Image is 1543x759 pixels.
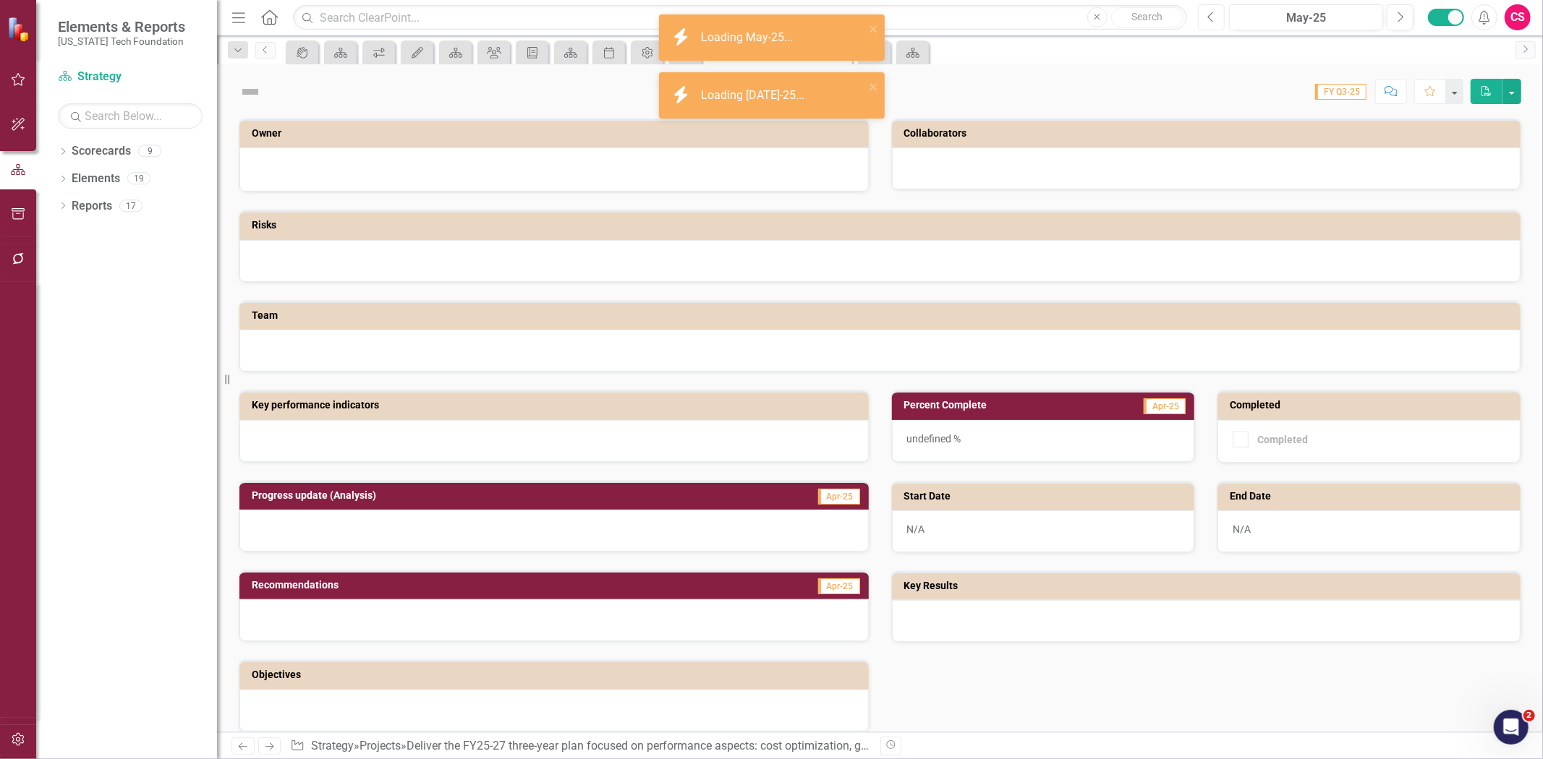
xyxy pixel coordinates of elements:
[127,173,150,185] div: 19
[252,310,1513,321] h3: Team
[407,739,1186,752] div: Deliver the FY25-27 three-year plan focused on performance aspects: cost optimization, growth, ef...
[904,400,1090,411] h3: Percent Complete
[1505,4,1531,30] button: CS
[58,35,185,47] small: [US_STATE] Tech Foundation
[290,738,869,755] div: » »
[892,510,1195,552] div: N/A
[138,145,161,158] div: 9
[1523,710,1535,721] span: 2
[1234,9,1378,27] div: May-25
[1494,710,1529,745] iframe: Intercom live chat
[1131,11,1162,22] span: Search
[72,171,120,187] a: Elements
[1230,491,1513,502] h3: End Date
[239,80,262,103] img: Not Defined
[701,30,796,46] div: Loading May-25...
[818,489,860,505] span: Apr-25
[252,669,862,680] h3: Objectives
[701,87,808,104] div: Loading [DATE]-25...
[1229,4,1383,30] button: May-25
[58,18,185,35] span: Elements & Reports
[293,5,1187,30] input: Search ClearPoint...
[311,739,354,752] a: Strategy
[58,69,203,85] a: Strategy
[904,580,1514,591] h3: Key Results
[904,491,1188,502] h3: Start Date
[119,200,143,212] div: 17
[58,103,203,129] input: Search Below...
[1217,510,1521,552] div: N/A
[869,20,879,37] button: close
[7,15,34,43] img: ClearPoint Strategy
[252,400,862,411] h3: Key performance indicators
[72,198,112,215] a: Reports
[252,220,1513,231] h3: Risks
[892,420,1195,462] div: undefined %
[904,128,1514,139] h3: Collaborators
[72,143,131,160] a: Scorecards
[818,578,860,594] span: Apr-25
[1111,7,1183,27] button: Search
[1230,400,1513,411] h3: Completed
[869,78,879,95] button: close
[252,490,704,501] h3: Progress update (Analysis)
[1315,84,1366,100] span: FY Q3-25
[360,739,401,752] a: Projects
[1144,398,1186,414] span: Apr-25
[252,580,658,591] h3: Recommendations
[252,128,862,139] h3: Owner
